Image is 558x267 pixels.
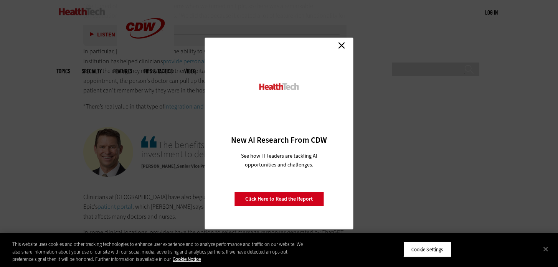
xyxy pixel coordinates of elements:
[537,241,554,257] button: Close
[218,135,340,145] h3: New AI Research From CDW
[403,241,451,257] button: Cookie Settings
[234,192,324,206] a: Click Here to Read the Report
[336,40,347,51] a: Close
[258,82,300,91] img: HealthTech_0.png
[173,256,201,262] a: More information about your privacy
[12,241,307,263] div: This website uses cookies and other tracking technologies to enhance user experience and to analy...
[232,152,327,169] p: See how IT leaders are tackling AI opportunities and challenges.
